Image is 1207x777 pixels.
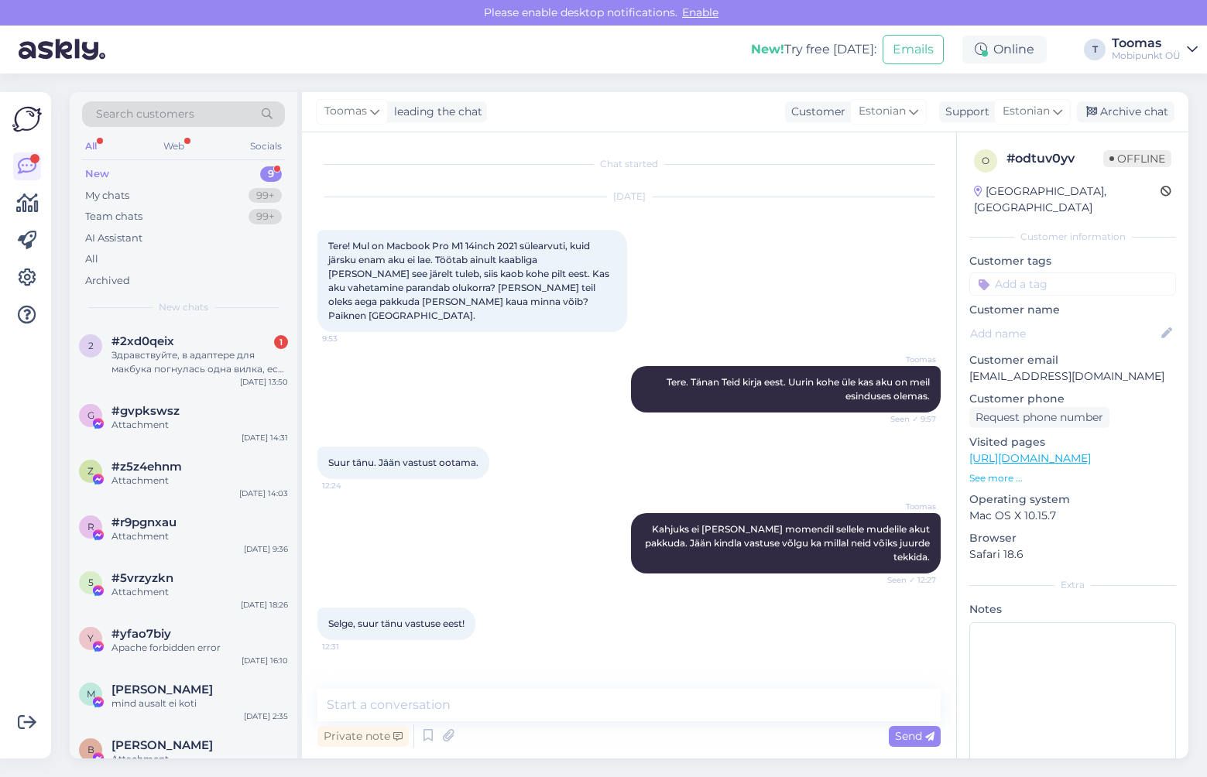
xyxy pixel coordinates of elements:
[969,601,1176,618] p: Notes
[1112,37,1198,62] a: ToomasMobipunkt OÜ
[328,618,465,629] span: Selge, suur tänu vastuse eest!
[939,104,989,120] div: Support
[87,465,94,477] span: z
[328,240,612,321] span: Tere! Mul on Macbook Pro M1 14inch 2021 sülearvuti, kuid järsku enam aku ei lae. Töötab ainult ka...
[111,404,180,418] span: #gvpkswsz
[974,183,1161,216] div: [GEOGRAPHIC_DATA], [GEOGRAPHIC_DATA]
[388,104,482,120] div: leading the chat
[96,106,194,122] span: Search customers
[242,432,288,443] div: [DATE] 14:31
[969,508,1176,524] p: Mac OS X 10.15.7
[322,641,380,652] span: 12:31
[87,688,95,700] span: M
[969,253,1176,269] p: Customer tags
[111,529,288,543] div: Attachment
[85,166,109,182] div: New
[111,738,213,752] span: Вадим Св
[969,230,1176,244] div: Customer information
[969,391,1176,407] p: Customer phone
[249,209,282,224] div: 99+
[1003,103,1050,120] span: Estonian
[751,42,784,56] b: New!
[241,599,288,611] div: [DATE] 18:26
[87,744,94,755] span: В
[317,726,409,747] div: Private note
[111,571,173,585] span: #5vrzyzkn
[878,501,936,512] span: Toomas
[111,418,288,432] div: Attachment
[111,460,182,474] span: #z5z4ehnm
[969,451,1091,465] a: [URL][DOMAIN_NAME]
[249,188,282,204] div: 99+
[111,627,171,641] span: #yfao7biy
[1006,149,1103,168] div: # odtuv0yv
[87,521,94,532] span: r
[242,655,288,666] div: [DATE] 16:10
[239,488,288,499] div: [DATE] 14:03
[244,543,288,555] div: [DATE] 9:36
[969,352,1176,368] p: Customer email
[883,35,944,64] button: Emails
[274,335,288,349] div: 1
[1084,39,1106,60] div: T
[878,413,936,425] span: Seen ✓ 9:57
[85,252,98,267] div: All
[677,5,723,19] span: Enable
[317,157,941,171] div: Chat started
[878,354,936,365] span: Toomas
[969,434,1176,450] p: Visited pages
[160,136,187,156] div: Web
[970,325,1158,342] input: Add name
[1112,37,1181,50] div: Toomas
[324,103,367,120] span: Toomas
[85,231,142,246] div: AI Assistant
[969,546,1176,563] p: Safari 18.6
[969,302,1176,318] p: Customer name
[88,577,94,588] span: 5
[12,104,42,134] img: Askly Logo
[969,578,1176,592] div: Extra
[260,166,282,182] div: 9
[82,136,100,156] div: All
[969,272,1176,296] input: Add a tag
[244,710,288,722] div: [DATE] 2:35
[111,752,288,766] div: Attachment
[85,273,130,289] div: Archived
[969,471,1176,485] p: See more ...
[895,729,934,743] span: Send
[87,409,94,421] span: g
[667,376,932,402] span: Tere. Tänan Teid kirja eest. Uurin kohe üle kas aku on meil esinduses olemas.
[969,491,1176,508] p: Operating system
[859,103,906,120] span: Estonian
[111,585,288,599] div: Attachment
[111,683,213,697] span: Martin Laandu
[878,574,936,586] span: Seen ✓ 12:27
[328,457,478,468] span: Suur tänu. Jään vastust ootama.
[111,515,177,529] span: #r9pgnxau
[159,300,208,314] span: New chats
[88,340,94,351] span: 2
[969,407,1109,428] div: Request phone number
[645,523,932,563] span: Kahjuks ei [PERSON_NAME] momendil sellele mudelile akut pakkuda. Jään kindla vastuse võlgu ka mil...
[322,333,380,344] span: 9:53
[111,334,174,348] span: #2xd0qeix
[751,40,876,59] div: Try free [DATE]:
[982,155,989,166] span: o
[322,480,380,491] span: 12:24
[1103,150,1171,167] span: Offline
[317,190,941,204] div: [DATE]
[969,368,1176,385] p: [EMAIL_ADDRESS][DOMAIN_NAME]
[85,209,142,224] div: Team chats
[962,36,1047,63] div: Online
[87,632,94,644] span: y
[1112,50,1181,62] div: Mobipunkt OÜ
[240,376,288,388] div: [DATE] 13:50
[969,530,1176,546] p: Browser
[111,348,288,376] div: Здравствуйте, в адаптере для макбука погнулась одна вилка, есть ли у вас отдельно в продаже duckh...
[111,641,288,655] div: Apache forbidden error
[247,136,285,156] div: Socials
[785,104,845,120] div: Customer
[1077,101,1174,122] div: Archive chat
[111,697,288,710] div: mind ausalt ei koti
[111,474,288,488] div: Attachment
